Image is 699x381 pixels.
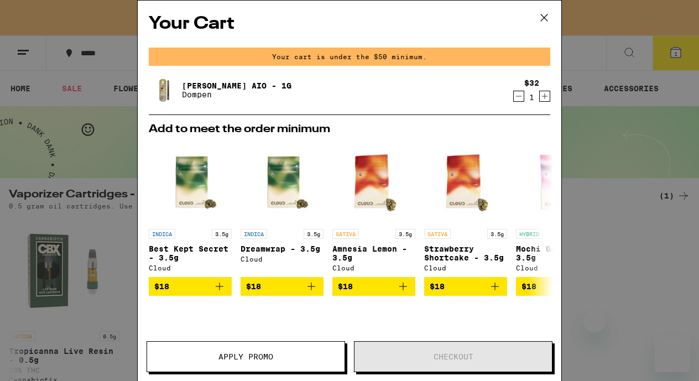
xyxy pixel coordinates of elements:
[149,140,232,223] img: Cloud - Best Kept Secret - 3.5g
[424,244,507,262] p: Strawberry Shortcake - 3.5g
[182,81,291,90] a: [PERSON_NAME] AIO - 1g
[354,341,552,372] button: Checkout
[149,277,232,296] button: Add to bag
[149,244,232,262] p: Best Kept Secret - 3.5g
[332,244,415,262] p: Amnesia Lemon - 3.5g
[241,277,324,296] button: Add to bag
[655,337,690,372] iframe: Button to launch messaging window
[434,353,473,361] span: Checkout
[516,140,599,223] img: Cloud - Mochi Gelato - 3.5g
[524,93,539,102] div: 1
[430,282,445,291] span: $18
[338,282,353,291] span: $18
[149,75,180,106] img: King Louis XIII AIO - 1g
[424,277,507,296] button: Add to bag
[332,229,359,239] p: SATIVA
[332,277,415,296] button: Add to bag
[513,91,524,102] button: Decrement
[149,140,232,277] a: Open page for Best Kept Secret - 3.5g from Cloud
[182,90,291,99] p: Dompen
[521,282,536,291] span: $18
[332,140,415,223] img: Cloud - Amnesia Lemon - 3.5g
[147,341,345,372] button: Apply Promo
[332,140,415,277] a: Open page for Amnesia Lemon - 3.5g from Cloud
[524,79,539,87] div: $32
[332,264,415,272] div: Cloud
[218,353,273,361] span: Apply Promo
[149,264,232,272] div: Cloud
[516,277,599,296] button: Add to bag
[149,229,175,239] p: INDICA
[516,244,599,262] p: Mochi Gelato - 3.5g
[149,12,550,36] h2: Your Cart
[424,140,507,223] img: Cloud - Strawberry Shortcake - 3.5g
[516,140,599,277] a: Open page for Mochi Gelato - 3.5g from Cloud
[149,124,550,135] h2: Add to meet the order minimum
[241,229,267,239] p: INDICA
[241,140,324,223] img: Cloud - Dreamwrap - 3.5g
[516,264,599,272] div: Cloud
[149,48,550,66] div: Your cart is under the $50 minimum.
[154,282,169,291] span: $18
[487,229,507,239] p: 3.5g
[241,140,324,277] a: Open page for Dreamwrap - 3.5g from Cloud
[583,310,606,332] iframe: Close message
[241,255,324,263] div: Cloud
[424,264,507,272] div: Cloud
[424,140,507,277] a: Open page for Strawberry Shortcake - 3.5g from Cloud
[539,91,550,102] button: Increment
[304,229,324,239] p: 3.5g
[424,229,451,239] p: SATIVA
[516,229,542,239] p: HYBRID
[395,229,415,239] p: 3.5g
[246,282,261,291] span: $18
[212,229,232,239] p: 3.5g
[241,244,324,253] p: Dreamwrap - 3.5g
